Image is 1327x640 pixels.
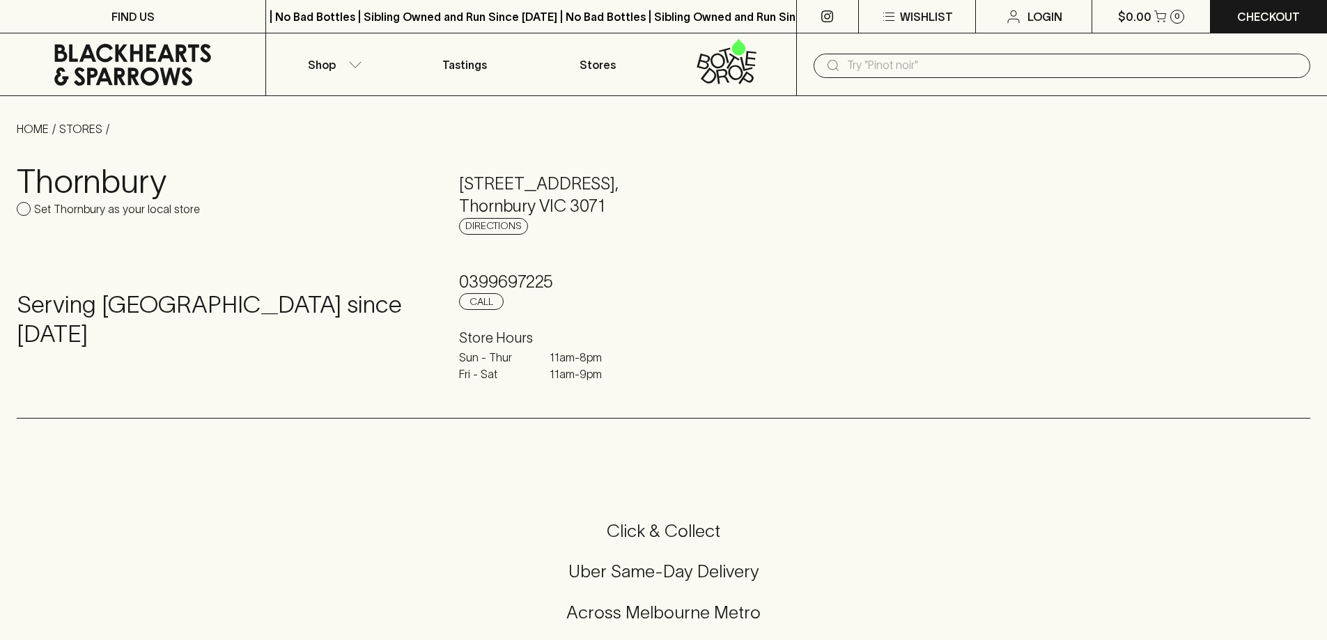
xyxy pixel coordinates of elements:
p: 11am - 8pm [550,349,619,366]
p: Shop [308,56,336,73]
h4: Serving [GEOGRAPHIC_DATA] since [DATE] [17,290,426,349]
p: Wishlist [900,8,953,25]
h5: 0399697225 [459,271,868,293]
p: Checkout [1237,8,1300,25]
p: Tastings [442,56,487,73]
h6: Store Hours [459,327,868,349]
h5: Across Melbourne Metro [17,601,1310,624]
a: STORES [59,123,102,135]
h3: Thornbury [17,162,426,201]
p: Stores [580,56,616,73]
a: Tastings [398,33,531,95]
p: 11am - 9pm [550,366,619,382]
a: Directions [459,218,528,235]
h5: Click & Collect [17,520,1310,543]
p: $0.00 [1118,8,1151,25]
p: Login [1027,8,1062,25]
p: 0 [1174,13,1180,20]
p: Sun - Thur [459,349,529,366]
a: HOME [17,123,49,135]
a: Call [459,293,504,310]
p: Set Thornbury as your local store [34,201,200,217]
h5: Uber Same-Day Delivery [17,560,1310,583]
h5: [STREET_ADDRESS] , Thornbury VIC 3071 [459,173,868,217]
button: Shop [266,33,398,95]
p: Fri - Sat [459,366,529,382]
p: FIND US [111,8,155,25]
a: Stores [531,33,664,95]
input: Try "Pinot noir" [847,54,1299,77]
